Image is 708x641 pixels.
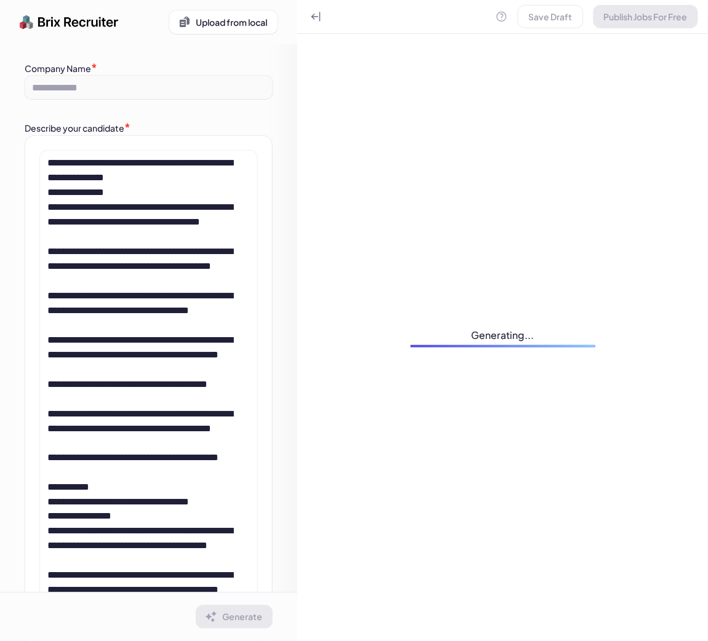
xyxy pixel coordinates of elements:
img: logo [20,10,119,34]
label: Describe your candidate [25,122,124,133]
span: Upload from local [196,17,267,28]
button: Upload from local [169,10,278,34]
label: Company Name [25,63,91,74]
span: Generating... [472,328,534,343]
